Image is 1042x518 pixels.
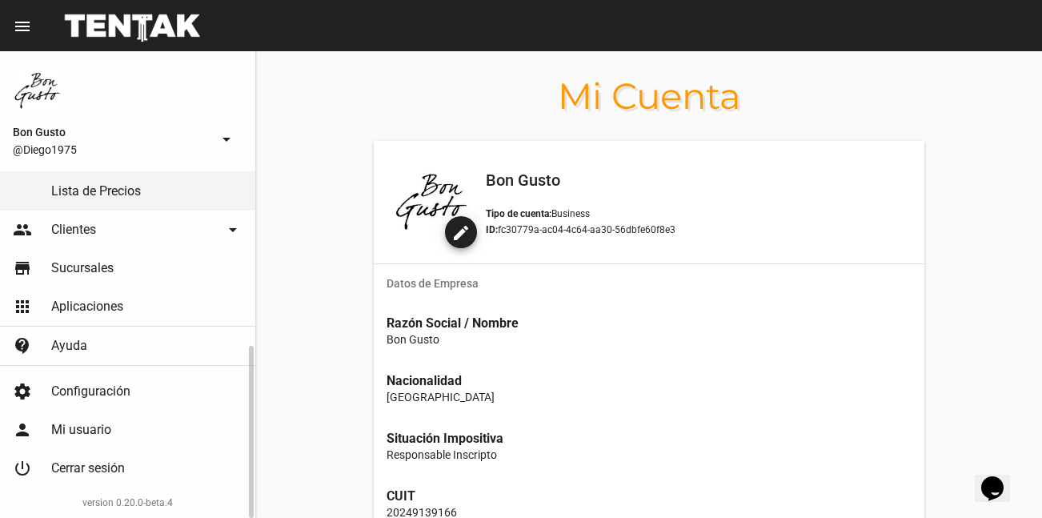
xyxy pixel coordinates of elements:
p: fc30779a-ac04-4c64-aa30-56dbfe60f8e3 [486,222,904,238]
mat-icon: Seleccionar avatar [451,223,471,243]
span: Cerrar sesión [51,460,125,476]
span: Mi usuario [51,422,111,438]
b: ID: [486,224,498,235]
div: version 0.20.0-beta.4 [13,495,242,511]
strong: Situación Impositiva [387,431,503,446]
mat-icon: contact_support [13,336,32,355]
p: Bon Gusto [387,331,911,347]
mat-icon: power_settings_new [13,459,32,478]
mat-icon: person [13,420,32,440]
strong: Nacionalidad [387,373,462,388]
span: @Diego1975 [13,142,210,158]
p: Responsable Inscripto [387,447,911,463]
h1: Mi Cuenta [256,83,1042,109]
strong: CUIT [387,488,415,504]
img: 8570adf9-ca52-4367-b116-ae09c64cf26e.jpg [393,160,473,240]
strong: Razón Social / Nombre [387,315,519,331]
mat-icon: people [13,220,32,239]
span: Bon Gusto [13,122,210,142]
span: Ayuda [51,338,87,354]
mat-icon: menu [13,17,32,36]
p: [GEOGRAPHIC_DATA] [387,389,911,405]
button: Seleccionar avatar [445,216,477,248]
p: Business [486,206,904,222]
h2: Bon Gusto [486,167,904,193]
span: Datos de Empresa [387,277,911,290]
mat-icon: arrow_drop_down [217,130,236,149]
span: Clientes [51,222,96,238]
span: Configuración [51,383,130,400]
b: Tipo de cuenta: [486,208,551,219]
mat-icon: apps [13,297,32,316]
iframe: chat widget [975,454,1026,502]
span: Aplicaciones [51,299,123,315]
span: Sucursales [51,260,114,276]
img: 8570adf9-ca52-4367-b116-ae09c64cf26e.jpg [13,64,64,115]
mat-icon: settings [13,382,32,401]
mat-icon: arrow_drop_down [223,220,242,239]
mat-icon: store [13,259,32,278]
